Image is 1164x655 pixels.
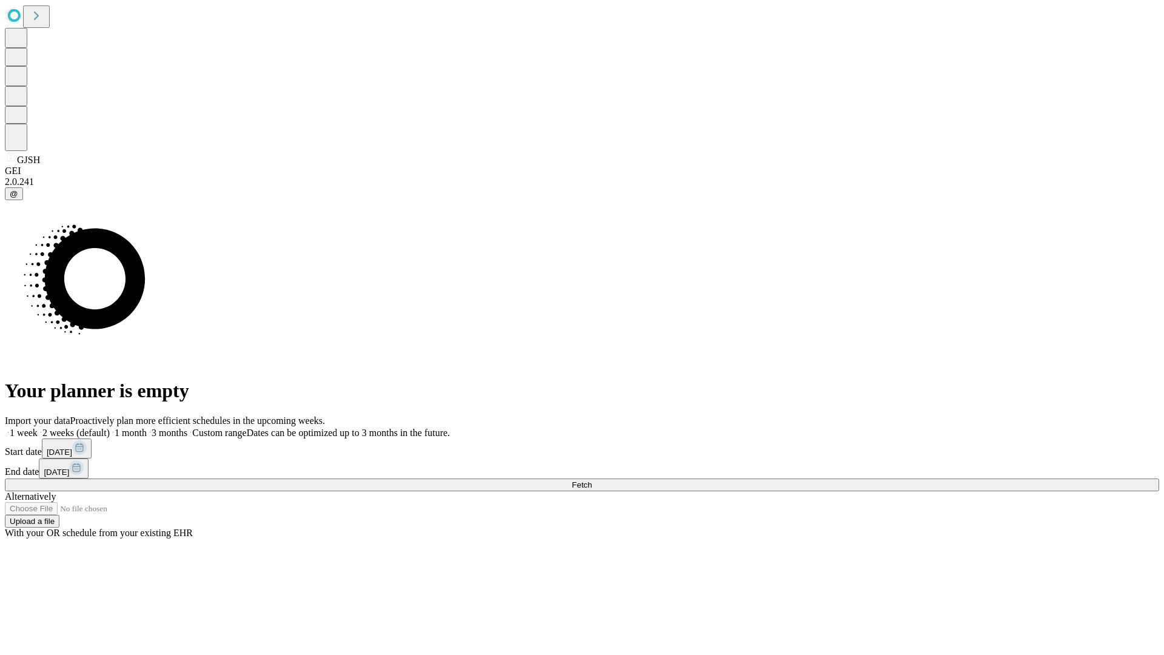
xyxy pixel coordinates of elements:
div: GEI [5,166,1159,176]
h1: Your planner is empty [5,380,1159,402]
span: Alternatively [5,491,56,502]
span: [DATE] [47,448,72,457]
button: Fetch [5,479,1159,491]
div: Start date [5,438,1159,458]
div: 2.0.241 [5,176,1159,187]
button: [DATE] [42,438,92,458]
span: Import your data [5,415,70,426]
span: Proactively plan more efficient schedules in the upcoming weeks. [70,415,325,426]
span: Fetch [572,480,592,489]
button: @ [5,187,23,200]
span: 1 month [115,428,147,438]
span: @ [10,189,18,198]
button: [DATE] [39,458,89,479]
span: [DATE] [44,468,69,477]
span: 1 week [10,428,38,438]
span: Dates can be optimized up to 3 months in the future. [247,428,450,438]
span: Custom range [192,428,246,438]
span: 2 weeks (default) [42,428,110,438]
span: 3 months [152,428,187,438]
span: GJSH [17,155,40,165]
div: End date [5,458,1159,479]
span: With your OR schedule from your existing EHR [5,528,193,538]
button: Upload a file [5,515,59,528]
